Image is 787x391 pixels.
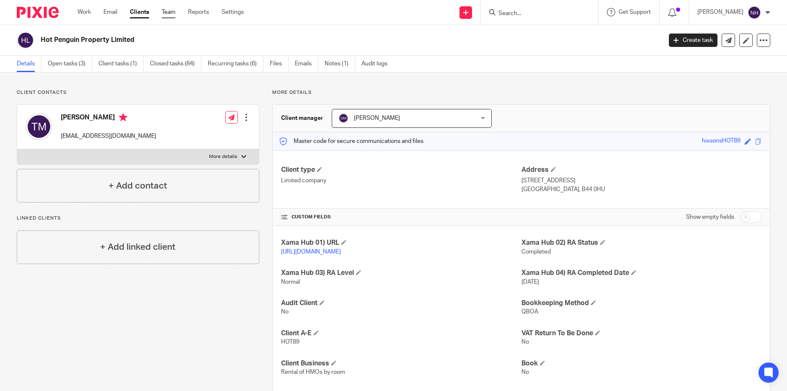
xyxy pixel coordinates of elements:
a: Team [162,8,175,16]
h4: + Add contact [108,179,167,192]
h4: VAT Return To Be Done [521,329,761,338]
a: Emails [295,56,318,72]
a: Open tasks (3) [48,56,92,72]
a: Email [103,8,117,16]
a: Reports [188,8,209,16]
span: HOT89 [281,339,299,345]
span: Get Support [619,9,651,15]
h4: Client A-E [281,329,521,338]
h4: Xama Hub 02) RA Status [521,238,761,247]
label: Show empty fields [686,213,734,221]
span: QBOA [521,309,538,315]
h4: CUSTOM FIELDS [281,214,521,220]
h4: Xama Hub 04) RA Completed Date [521,269,761,277]
p: Limited company [281,176,521,185]
a: Files [270,56,289,72]
h4: Bookkeeping Method [521,299,761,308]
p: [STREET_ADDRESS] [521,176,761,185]
img: Pixie [17,7,59,18]
a: Work [77,8,91,16]
a: Closed tasks (84) [150,56,201,72]
h4: Audit Client [281,299,521,308]
span: No [281,309,289,315]
p: [PERSON_NAME] [697,8,743,16]
span: Rental of HMOs by room [281,369,345,375]
span: No [521,369,529,375]
p: Client contacts [17,89,259,96]
a: Audit logs [361,56,394,72]
div: hixsonsHOT89 [702,137,741,146]
i: Primary [119,113,127,122]
a: Create task [669,34,717,47]
input: Search [498,10,573,18]
img: svg%3E [338,113,348,123]
h4: Xama Hub 01) URL [281,238,521,247]
a: [URL][DOMAIN_NAME] [281,249,341,255]
h4: [PERSON_NAME] [61,113,156,124]
h4: Book [521,359,761,368]
img: svg%3E [748,6,761,19]
h3: Client manager [281,114,323,122]
p: More details [209,153,237,160]
p: [EMAIL_ADDRESS][DOMAIN_NAME] [61,132,156,140]
span: Normal [281,279,300,285]
span: [DATE] [521,279,539,285]
a: Details [17,56,41,72]
a: Clients [130,8,149,16]
h4: Client Business [281,359,521,368]
span: Completed [521,249,551,255]
p: [GEOGRAPHIC_DATA], B44 0HU [521,185,761,194]
a: Notes (1) [325,56,355,72]
p: More details [272,89,770,96]
img: svg%3E [17,31,34,49]
span: [PERSON_NAME] [354,115,400,121]
h4: Client type [281,166,521,174]
p: Linked clients [17,215,259,222]
h4: Address [521,166,761,174]
a: Client tasks (1) [98,56,144,72]
span: No [521,339,529,345]
img: svg%3E [26,113,52,140]
h4: Xama Hub 03) RA Level [281,269,521,277]
a: Recurring tasks (6) [208,56,263,72]
a: Settings [222,8,244,16]
p: Master code for secure communications and files [279,137,423,145]
h2: Hot Penguin Property Limited [41,36,533,44]
h4: + Add linked client [100,241,175,254]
